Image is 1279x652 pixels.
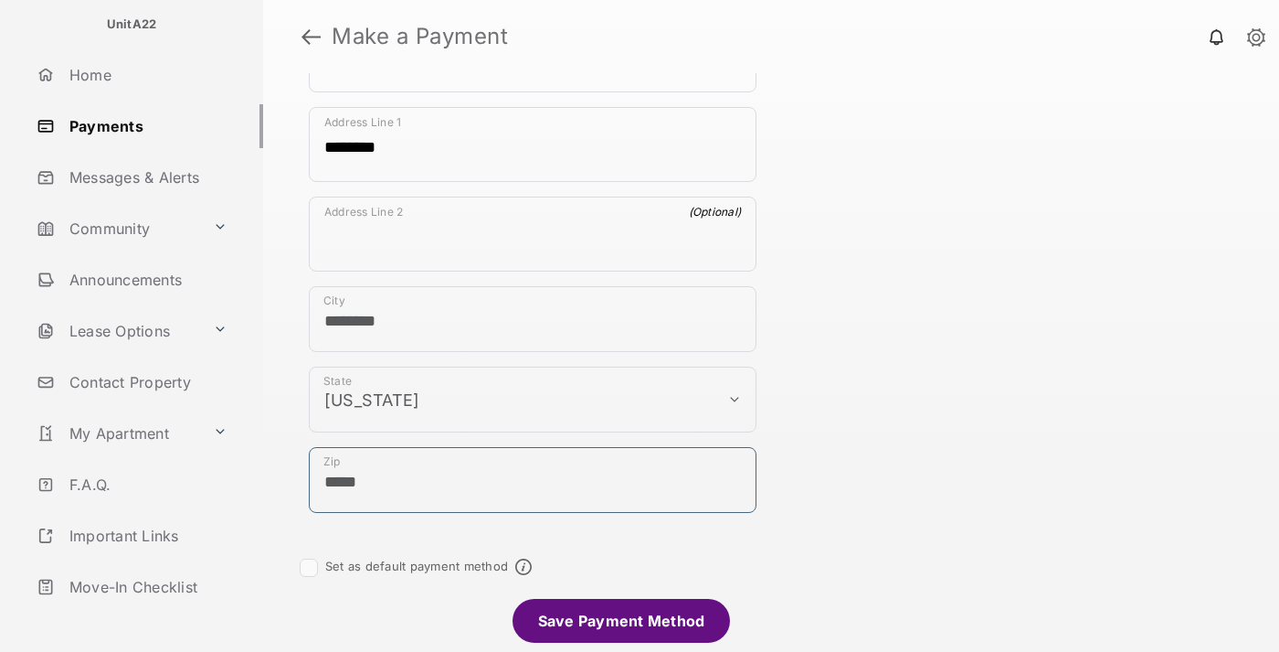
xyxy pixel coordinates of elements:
div: payment_method_screening[postal_addresses][addressLine2] [309,197,756,272]
a: Messages & Alerts [29,155,263,199]
span: Default payment method info [515,559,532,575]
li: Save Payment Method [513,599,731,643]
strong: Make a Payment [332,26,508,48]
a: Home [29,53,263,97]
a: Announcements [29,258,263,302]
a: Lease Options [29,309,206,353]
div: payment_method_screening[postal_addresses][locality] [309,286,756,352]
p: UnitA22 [107,16,157,34]
a: Contact Property [29,360,263,404]
label: Set as default payment method [325,559,508,573]
a: Community [29,207,206,251]
a: F.A.Q. [29,463,263,507]
a: Payments [29,104,263,148]
a: Move-In Checklist [29,565,263,609]
div: payment_method_screening[postal_addresses][administrativeArea] [309,367,756,433]
div: payment_method_screening[postal_addresses][postalCode] [309,447,756,513]
div: payment_method_screening[postal_addresses][addressLine1] [309,107,756,182]
a: My Apartment [29,412,206,455]
a: Important Links [29,514,235,558]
